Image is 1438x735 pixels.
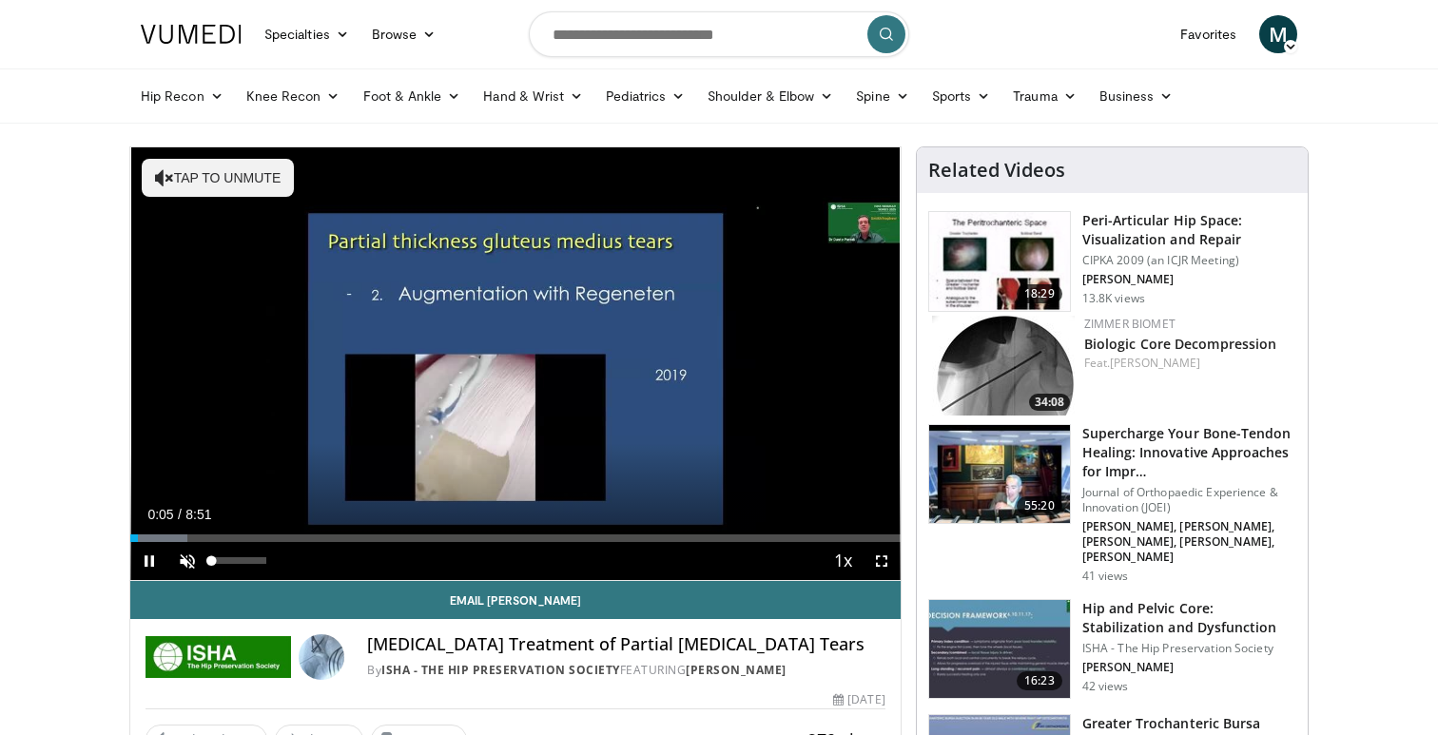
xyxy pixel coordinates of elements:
[130,581,901,619] a: Email [PERSON_NAME]
[696,77,845,115] a: Shoulder & Elbow
[129,77,235,115] a: Hip Recon
[352,77,473,115] a: Foot & Ankle
[1082,679,1129,694] p: 42 views
[1084,335,1277,353] a: Biologic Core Decompression
[1082,485,1296,515] p: Journal of Orthopaedic Experience & Innovation (JOEI)
[1084,355,1292,372] div: Feat.
[929,425,1070,524] img: a66f6697-1094-4e69-8f2f-b31d1e6fdd6b.150x105_q85_crop-smart_upscale.jpg
[130,147,901,581] video-js: Video Player
[381,662,620,678] a: ISHA - The Hip Preservation Society
[367,662,884,679] div: By FEATURING
[1017,284,1062,303] span: 18:29
[686,662,787,678] a: [PERSON_NAME]
[1110,355,1200,371] a: [PERSON_NAME]
[1001,77,1088,115] a: Trauma
[178,507,182,522] span: /
[1029,394,1070,411] span: 34:08
[1082,211,1296,249] h3: Peri-Articular Hip Space: Visualization and Repair
[1017,496,1062,515] span: 55:20
[130,542,168,580] button: Pause
[921,77,1002,115] a: Sports
[929,600,1070,699] img: f98fa5b6-d79e-4118-8ddc-4ffabcff162a.150x105_q85_crop-smart_upscale.jpg
[1017,671,1062,690] span: 16:23
[1082,641,1296,656] p: ISHA - The Hip Preservation Society
[1082,253,1296,268] p: CIPKA 2009 (an ICJR Meeting)
[928,159,1065,182] h4: Related Videos
[929,212,1070,311] img: NAPA_PTSD_2009_100008850_2.jpg.150x105_q85_crop-smart_upscale.jpg
[928,424,1296,584] a: 55:20 Supercharge Your Bone-Tendon Healing: Innovative Approaches for Impr… Journal of Orthopaedi...
[1082,272,1296,287] p: [PERSON_NAME]
[928,599,1296,700] a: 16:23 Hip and Pelvic Core: Stabilization and Dysfunction ISHA - The Hip Preservation Society [PER...
[529,11,909,57] input: Search topics, interventions
[932,316,1075,416] a: 34:08
[367,634,884,655] h4: [MEDICAL_DATA] Treatment of Partial [MEDICAL_DATA] Tears
[235,77,352,115] a: Knee Recon
[253,15,360,53] a: Specialties
[141,25,242,44] img: VuMedi Logo
[1082,599,1296,637] h3: Hip and Pelvic Core: Stabilization and Dysfunction
[863,542,901,580] button: Fullscreen
[146,634,291,680] img: ISHA - The Hip Preservation Society
[130,534,901,542] div: Progress Bar
[1082,519,1296,565] p: [PERSON_NAME], [PERSON_NAME], [PERSON_NAME], [PERSON_NAME], [PERSON_NAME]
[1082,424,1296,481] h3: Supercharge Your Bone-Tendon Healing: Innovative Approaches for Impr…
[928,211,1296,312] a: 18:29 Peri-Articular Hip Space: Visualization and Repair CIPKA 2009 (an ICJR Meeting) [PERSON_NAM...
[142,159,294,197] button: Tap to unmute
[932,316,1075,416] img: 15a41373-af7a-4fbe-a129-4f19f0bd0225.150x105_q85_crop-smart_upscale.jpg
[825,542,863,580] button: Playback Rate
[1088,77,1185,115] a: Business
[147,507,173,522] span: 0:05
[594,77,696,115] a: Pediatrics
[845,77,920,115] a: Spine
[1082,569,1129,584] p: 41 views
[299,634,344,680] img: Avatar
[472,77,594,115] a: Hand & Wrist
[1082,660,1296,675] p: [PERSON_NAME]
[168,542,206,580] button: Unmute
[360,15,448,53] a: Browse
[211,557,265,564] div: Volume Level
[833,691,884,708] div: [DATE]
[1259,15,1297,53] a: M
[1084,316,1176,332] a: Zimmer Biomet
[185,507,211,522] span: 8:51
[1082,291,1145,306] p: 13.8K views
[1169,15,1248,53] a: Favorites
